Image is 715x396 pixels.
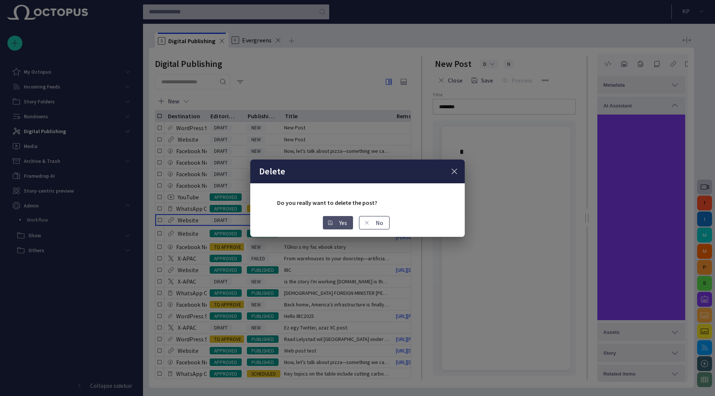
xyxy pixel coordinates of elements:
button: No [359,216,390,229]
button: Yes [323,216,353,229]
div: Delete [250,160,465,183]
div: Delete [250,160,465,237]
div: Do you really want to delete the post? [277,198,438,229]
h2: Delete [259,166,285,177]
